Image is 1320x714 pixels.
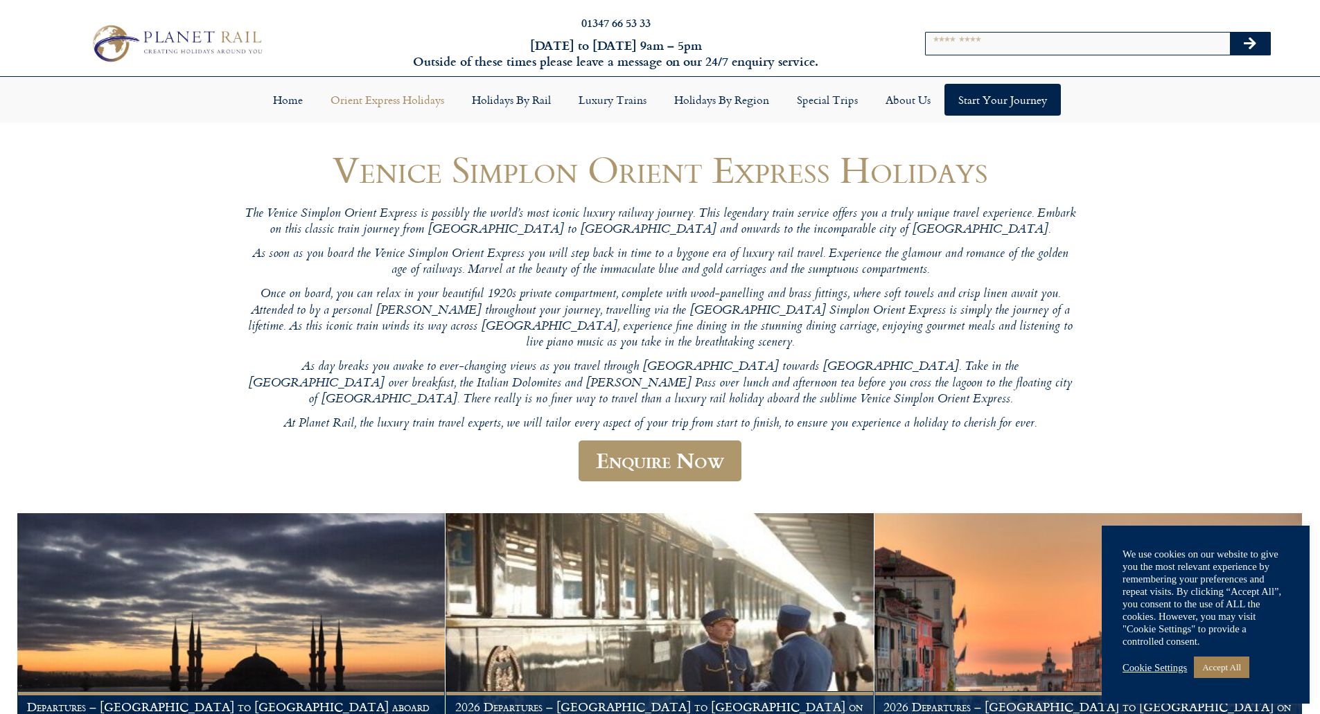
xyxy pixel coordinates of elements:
a: Cookie Settings [1123,661,1187,674]
a: Holidays by Rail [458,84,565,116]
a: Orient Express Holidays [317,84,458,116]
p: As soon as you board the Venice Simplon Orient Express you will step back in time to a bygone era... [245,247,1076,279]
a: Start your Journey [944,84,1061,116]
a: Home [259,84,317,116]
p: At Planet Rail, the luxury train travel experts, we will tailor every aspect of your trip from st... [245,416,1076,432]
div: We use cookies on our website to give you the most relevant experience by remembering your prefer... [1123,548,1289,648]
nav: Menu [7,84,1313,116]
a: Special Trips [783,84,872,116]
h1: Venice Simplon Orient Express Holidays [245,149,1076,190]
a: Holidays by Region [660,84,783,116]
p: The Venice Simplon Orient Express is possibly the world’s most iconic luxury railway journey. Thi... [245,206,1076,239]
p: As day breaks you awake to ever-changing views as you travel through [GEOGRAPHIC_DATA] towards [G... [245,359,1076,408]
h6: [DATE] to [DATE] 9am – 5pm Outside of these times please leave a message on our 24/7 enquiry serv... [355,37,877,70]
img: Planet Rail Train Holidays Logo [85,21,267,65]
p: Once on board, you can relax in your beautiful 1920s private compartment, complete with wood-pane... [245,287,1076,351]
a: 01347 66 53 33 [581,15,651,30]
button: Search [1230,33,1270,55]
a: Enquire Now [579,440,741,481]
a: Luxury Trains [565,84,660,116]
a: Accept All [1194,657,1249,678]
a: About Us [872,84,944,116]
